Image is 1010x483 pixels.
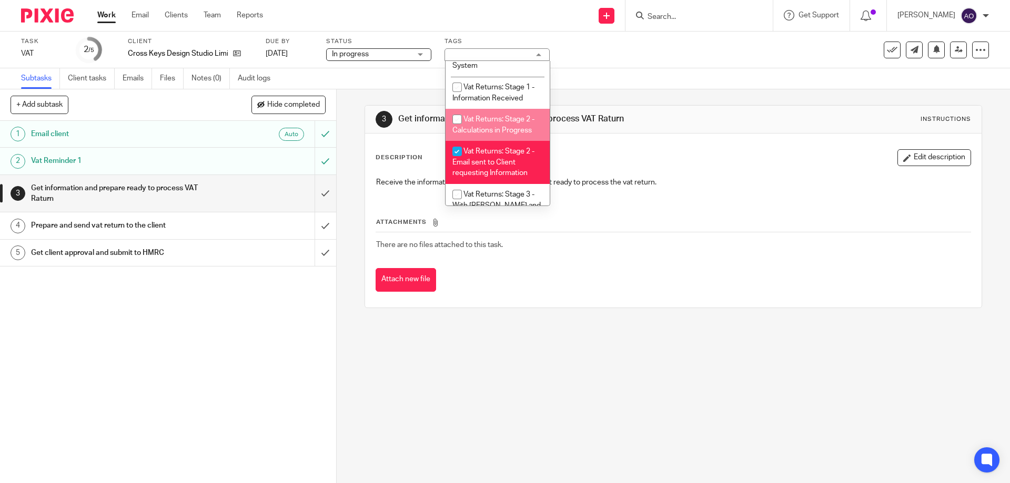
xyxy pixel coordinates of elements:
span: Vat Returns: Stage 2 - Email sent to Client requesting Information [452,148,534,177]
button: Attach new file [376,268,436,292]
a: Audit logs [238,68,278,89]
span: There are no files attached to this task. [376,241,503,249]
a: Subtasks [21,68,60,89]
img: svg%3E [961,7,977,24]
div: Auto [279,128,304,141]
img: Pixie [21,8,74,23]
h1: Get information and prepare ready to process VAT Raturn [398,114,696,125]
span: Attachments [376,219,427,225]
div: Instructions [921,115,971,124]
div: 3 [11,186,25,201]
h1: Vat Reminder 1 [31,153,213,169]
small: /5 [88,47,94,53]
div: 5 [11,245,25,260]
a: Reports [237,10,263,20]
p: Cross Keys Design Studio Limited [128,48,228,59]
label: Due by [266,37,313,46]
span: [DATE] [266,50,288,57]
h1: Get information and prepare ready to process VAT Raturn [31,180,213,207]
button: + Add subtask [11,96,68,114]
p: Description [376,153,422,162]
span: Vat Returns: Stage 2 - Calculations in Progress [452,116,534,134]
p: Receive the information from the client and prepare it ready to process the vat return. [376,177,970,188]
button: Hide completed [251,96,326,114]
span: Vat Returns: Stage 3 - With [PERSON_NAME] and [PERSON_NAME] for Approval [452,191,541,231]
div: 2 [84,44,94,56]
div: 2 [11,154,25,169]
a: Work [97,10,116,20]
a: Clients [165,10,188,20]
div: 4 [11,219,25,233]
input: Search [647,13,741,22]
h1: Email client [31,126,213,142]
div: 3 [376,111,392,128]
a: Email [132,10,149,20]
label: Status [326,37,431,46]
p: [PERSON_NAME] [897,10,955,20]
label: Task [21,37,63,46]
div: VAT [21,48,63,59]
a: Team [204,10,221,20]
span: Hide completed [267,101,320,109]
a: Notes (0) [191,68,230,89]
a: Files [160,68,184,89]
span: In progress [332,50,369,58]
button: Edit description [897,149,971,166]
span: Vat Returns: Stage 1 - Information Received [452,84,534,102]
a: Emails [123,68,152,89]
h1: Prepare and send vat return to the client [31,218,213,233]
label: Client [128,37,252,46]
h1: Get client approval and submit to HMRC [31,245,213,261]
div: 1 [11,127,25,141]
label: Tags [445,37,550,46]
span: Get Support [799,12,839,19]
a: Client tasks [68,68,115,89]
